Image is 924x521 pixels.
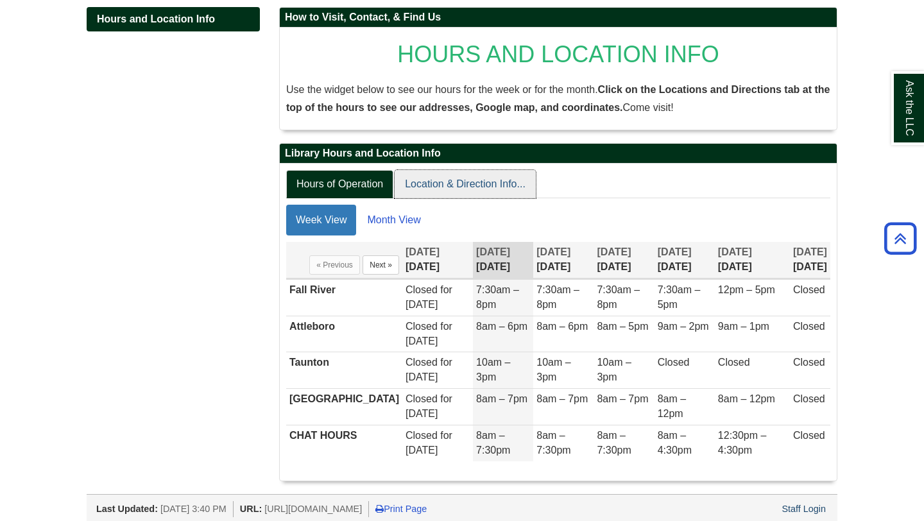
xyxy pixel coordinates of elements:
span: Closed [793,393,825,404]
th: [DATE] [533,242,594,278]
button: « Previous [309,255,360,275]
span: 9am – 1pm [718,321,769,332]
span: 8am – 6pm [536,321,588,332]
span: 9am – 2pm [658,321,709,332]
td: CHAT HOURS [286,425,402,461]
span: Closed [793,284,825,295]
span: [DATE] [658,246,692,257]
span: Last Updated: [96,504,158,514]
a: Hours of Operation [286,170,393,199]
span: Closed [406,357,438,368]
th: [DATE] [715,242,790,278]
h2: Library Hours and Location Info [280,144,837,164]
span: 8am – 7pm [597,393,648,404]
span: [DATE] [536,246,570,257]
span: Closed [658,357,690,368]
a: Print Page [375,504,427,514]
span: 8am – 7:30pm [597,430,631,456]
span: Closed [793,430,825,441]
a: Back to Top [880,230,921,247]
span: [DATE] [406,246,440,257]
span: [DATE] [718,246,752,257]
span: 8am – 7:30pm [536,430,570,456]
td: Taunton [286,352,402,389]
span: 12pm – 5pm [718,284,775,295]
span: [DATE] 3:40 PM [160,504,227,514]
a: Week View [286,205,356,235]
a: Hours and Location Info [87,7,260,31]
span: Closed [406,430,438,441]
i: Print Page [375,504,384,513]
span: [DATE] [793,246,827,257]
span: for [DATE] [406,284,452,310]
span: [DATE] [476,246,510,257]
span: for [DATE] [406,357,452,382]
span: Closed [718,357,750,368]
th: [DATE] [594,242,654,278]
span: 12:30pm – 4:30pm [718,430,767,456]
th: [DATE] [790,242,830,278]
th: [DATE] [473,242,533,278]
span: 8am – 7pm [476,393,527,404]
span: 8am – 6pm [476,321,527,332]
span: 7:30am – 8pm [597,284,640,310]
span: 10am – 3pm [597,357,631,382]
span: 8am – 12pm [718,393,775,404]
span: Closed [793,321,825,332]
span: 8am – 5pm [597,321,648,332]
span: 10am – 3pm [536,357,570,382]
span: Closed [793,357,825,368]
div: Guide Pages [87,7,260,31]
span: [DATE] [597,246,631,257]
span: URL: [240,504,262,514]
strong: Click on the Locations and Directions tab at the top of the hours to see our addresses, Google ma... [286,84,830,113]
span: Hours and Location Info [97,13,215,24]
td: Fall River [286,280,402,316]
span: Use the widget below to see our hours for the week or for the month. Come visit! [286,84,830,113]
span: 7:30am – 5pm [658,284,701,310]
span: 8am – 7pm [536,393,588,404]
span: for [DATE] [406,430,452,456]
th: [DATE] [654,242,715,278]
span: Closed [406,284,438,295]
td: Attleboro [286,316,402,352]
th: [DATE] [402,242,473,278]
td: [GEOGRAPHIC_DATA] [286,389,402,425]
span: 7:30am – 8pm [476,284,519,310]
span: 8am – 12pm [658,393,686,419]
a: Location & Direction Info... [395,170,536,199]
span: 8am – 7:30pm [476,430,510,456]
span: HOURS AND LOCATION INFO [397,41,719,67]
span: Closed [406,321,438,332]
span: 7:30am – 8pm [536,284,579,310]
button: Next » [363,255,399,275]
h2: How to Visit, Contact, & Find Us [280,8,837,28]
span: Closed [406,393,438,404]
span: 10am – 3pm [476,357,510,382]
a: Staff Login [782,504,826,514]
a: Month View [357,205,430,235]
span: for [DATE] [406,393,452,419]
span: 8am – 4:30pm [658,430,692,456]
span: for [DATE] [406,321,452,346]
span: [URL][DOMAIN_NAME] [264,504,362,514]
